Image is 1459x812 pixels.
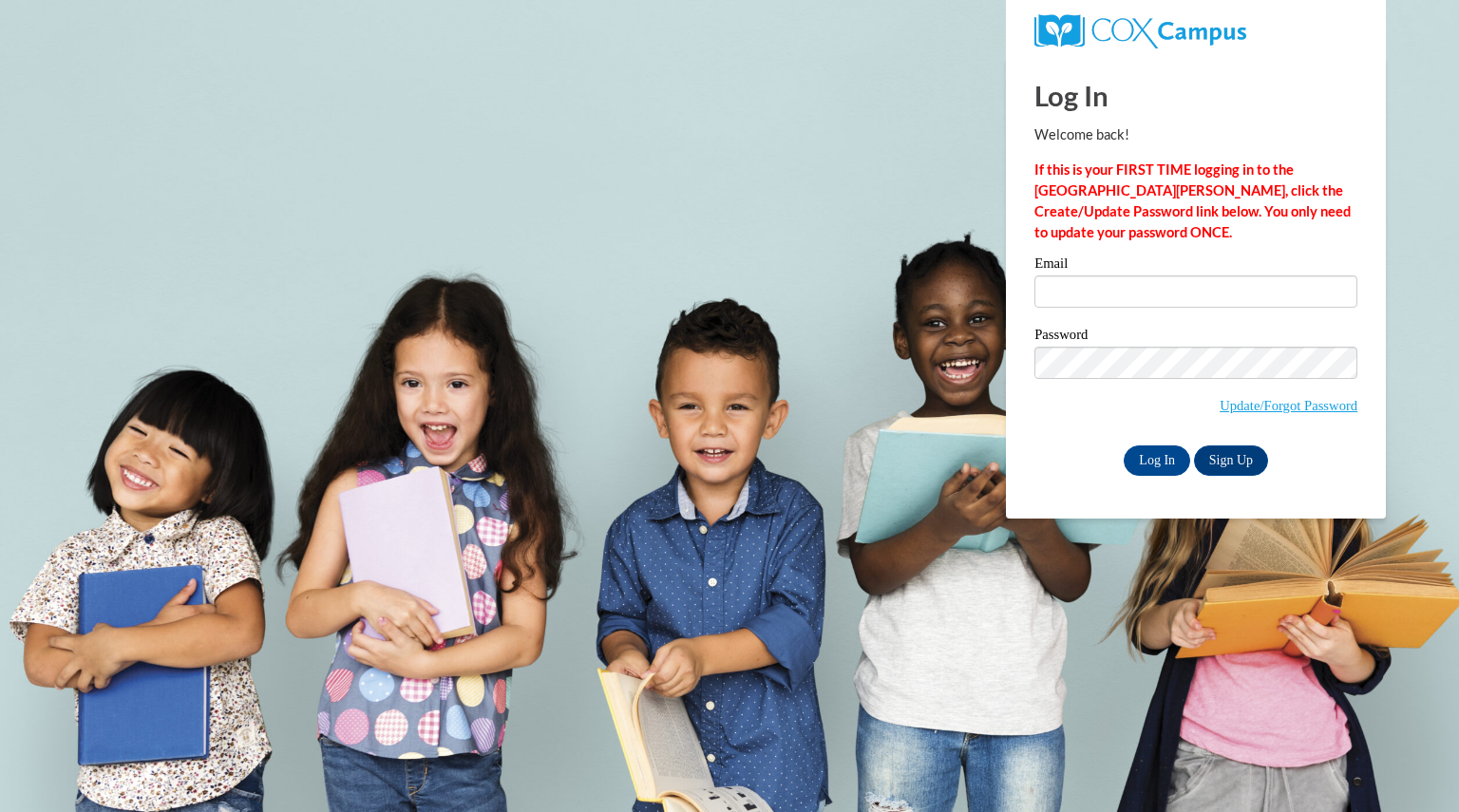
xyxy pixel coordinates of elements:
[1034,14,1246,48] img: COX Campus
[1034,22,1246,38] a: COX Campus
[1034,256,1357,275] label: Email
[1220,398,1357,413] a: Update/Forgot Password
[1124,445,1190,476] input: Log In
[1034,76,1357,115] h1: Log In
[1034,124,1357,145] p: Welcome back!
[1194,445,1268,476] a: Sign Up
[1034,328,1357,347] label: Password
[1034,161,1351,240] strong: If this is your FIRST TIME logging in to the [GEOGRAPHIC_DATA][PERSON_NAME], click the Create/Upd...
